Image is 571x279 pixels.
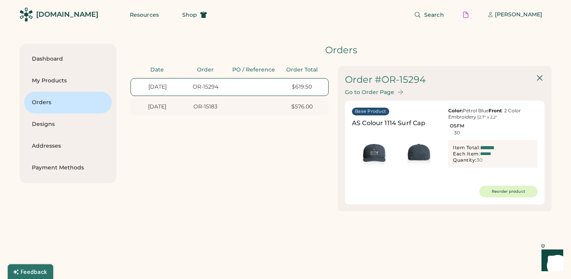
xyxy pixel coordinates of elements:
[19,8,33,21] img: Rendered Logo - Screens
[131,44,552,57] div: Orders
[352,119,425,128] div: AS Colour 1114 Surf Cap
[345,89,394,96] div: Go to Order Page
[120,7,168,23] button: Resources
[32,120,104,128] div: Designs
[489,108,502,113] strong: Front
[280,66,324,74] div: Order Total
[448,108,463,113] strong: Color:
[32,164,104,172] div: Payment Methods
[477,157,482,163] div: 30
[280,83,324,91] div: $619.50
[397,131,441,176] img: generate-image
[36,10,98,19] div: [DOMAIN_NAME]
[448,108,538,120] div: Petrol Blue : 2 Color Embroidery |
[184,103,228,111] div: OR-15183
[453,157,477,163] div: Quantity:
[32,142,104,150] div: Addresses
[135,103,179,111] div: [DATE]
[32,99,104,106] div: Orders
[184,66,228,74] div: Order
[135,66,179,74] div: Date
[495,11,542,19] div: [PERSON_NAME]
[450,123,464,129] div: OSFM
[534,244,568,277] iframe: Front Chat
[136,83,179,91] div: [DATE]
[405,7,453,23] button: Search
[479,115,497,120] font: 2.7" x 2.2"
[352,131,397,176] img: generate-image
[355,108,386,115] div: Base Product
[453,151,480,157] div: Each Item:
[182,12,197,17] span: Shop
[232,66,276,74] div: PO / Reference
[479,186,538,197] button: Reorder product
[454,130,460,136] div: 30
[453,145,480,151] div: Item Total:
[32,77,104,85] div: My Products
[345,73,426,86] div: Order #OR-15294
[424,12,444,17] span: Search
[280,103,324,111] div: $576.00
[173,7,216,23] button: Shop
[32,55,104,63] div: Dashboard
[184,83,227,91] div: OR-15294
